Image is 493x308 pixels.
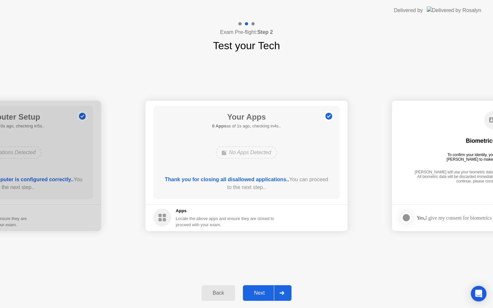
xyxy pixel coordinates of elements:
[203,290,233,296] div: Back
[394,7,423,14] div: Delivered by
[245,290,274,296] div: Next
[202,285,235,301] button: Back
[212,111,281,123] h1: Your Apps
[216,146,277,159] div: No Apps Detected
[176,208,275,214] h5: Apps
[165,177,289,182] b: Thank you for closing all disallowed applications..
[427,7,481,14] img: Delivered by Rosalyn
[213,38,280,53] h1: Test your Tech
[220,28,273,36] h4: Exam Pre-flight:
[417,215,425,221] strong: Yes,
[471,286,486,301] div: Open Intercom Messenger
[257,29,273,35] b: Step 2
[212,124,226,128] b: 0 Apps
[176,215,275,228] div: Locate the above apps and ensure they are closed to proceed with your exam.
[163,176,331,191] div: You can proceed to the next step..
[243,285,291,301] button: Next
[212,123,281,129] h5: as of 1s ago, checking in4s..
